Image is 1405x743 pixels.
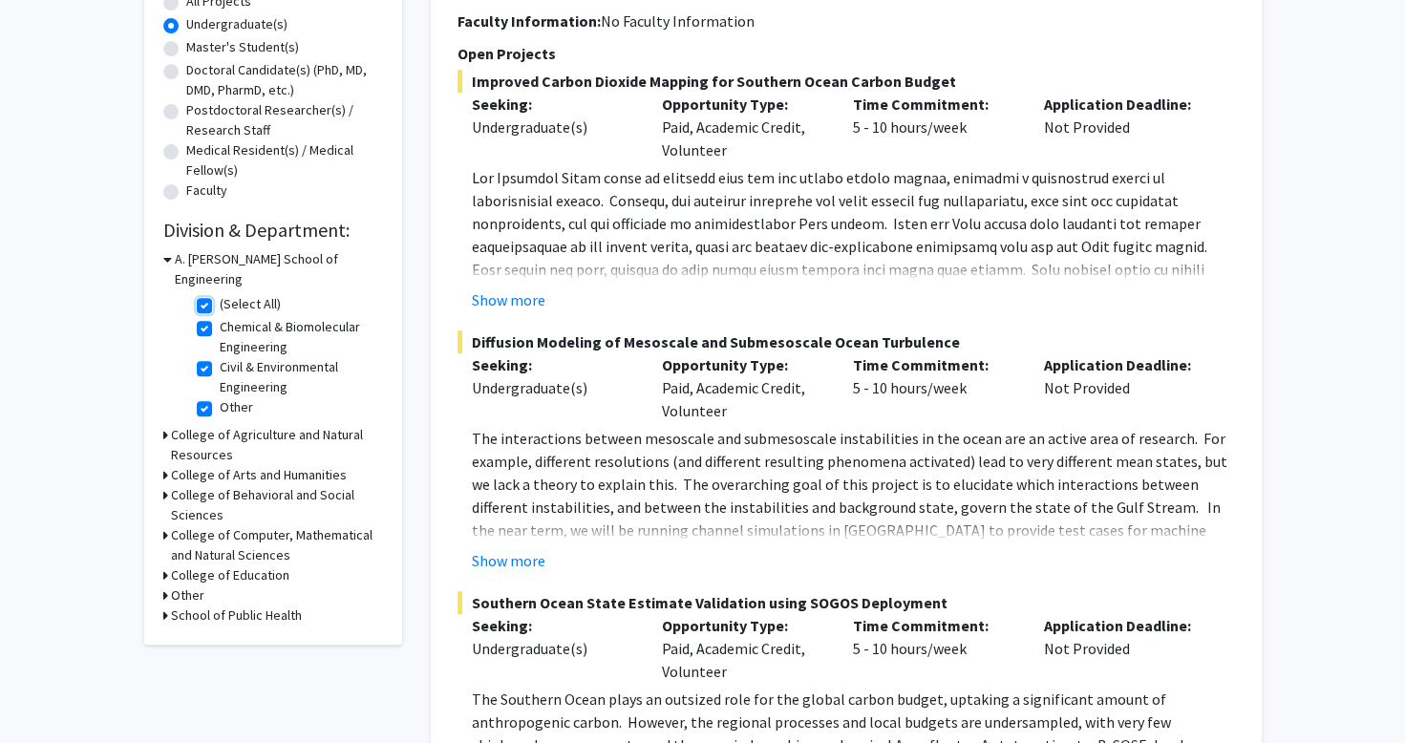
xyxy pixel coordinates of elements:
[458,70,1235,93] span: Improved Carbon Dioxide Mapping for Southern Ocean Carbon Budget
[220,317,378,357] label: Chemical & Biomolecular Engineering
[662,614,824,637] p: Opportunity Type:
[171,485,383,525] h3: College of Behavioral and Social Sciences
[220,294,281,314] label: (Select All)
[175,249,383,289] h3: A. [PERSON_NAME] School of Engineering
[648,614,839,683] div: Paid, Academic Credit, Volunteer
[220,397,253,417] label: Other
[853,93,1015,116] p: Time Commitment:
[171,425,383,465] h3: College of Agriculture and Natural Resources
[171,565,289,585] h3: College of Education
[662,353,824,376] p: Opportunity Type:
[853,353,1015,376] p: Time Commitment:
[472,353,634,376] p: Seeking:
[1030,93,1221,161] div: Not Provided
[186,60,383,100] label: Doctoral Candidate(s) (PhD, MD, DMD, PharmD, etc.)
[472,93,634,116] p: Seeking:
[171,465,347,485] h3: College of Arts and Humanities
[1044,353,1206,376] p: Application Deadline:
[458,330,1235,353] span: Diffusion Modeling of Mesoscale and Submesoscale Ocean Turbulence
[186,37,299,57] label: Master's Student(s)
[648,93,839,161] div: Paid, Academic Credit, Volunteer
[1044,93,1206,116] p: Application Deadline:
[839,93,1030,161] div: 5 - 10 hours/week
[458,11,601,31] b: Faculty Information:
[662,93,824,116] p: Opportunity Type:
[1030,353,1221,422] div: Not Provided
[1044,614,1206,637] p: Application Deadline:
[458,591,1235,614] span: Southern Ocean State Estimate Validation using SOGOS Deployment
[171,605,302,626] h3: School of Public Health
[472,376,634,399] div: Undergraduate(s)
[186,100,383,140] label: Postdoctoral Researcher(s) / Research Staff
[171,525,383,565] h3: College of Computer, Mathematical and Natural Sciences
[458,42,1235,65] p: Open Projects
[839,614,1030,683] div: 5 - 10 hours/week
[853,614,1015,637] p: Time Commitment:
[472,168,1231,393] span: Lor Ipsumdol Sitam conse ad elitsedd eius tem inc utlabo etdolo magnaa, enimadmi v quisnostrud ex...
[186,14,287,34] label: Undergraduate(s)
[472,288,545,311] button: Show more
[14,657,81,729] iframe: Chat
[839,353,1030,422] div: 5 - 10 hours/week
[171,585,204,605] h3: Other
[220,357,378,397] label: Civil & Environmental Engineering
[163,219,383,242] h2: Division & Department:
[186,180,227,201] label: Faculty
[648,353,839,422] div: Paid, Academic Credit, Volunteer
[186,140,383,180] label: Medical Resident(s) / Medical Fellow(s)
[472,614,634,637] p: Seeking:
[601,11,755,31] span: No Faculty Information
[472,429,1230,608] span: The interactions between mesoscale and submesoscale instabilities in the ocean are an active area...
[472,637,634,660] div: Undergraduate(s)
[472,116,634,138] div: Undergraduate(s)
[1030,614,1221,683] div: Not Provided
[472,549,545,572] button: Show more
